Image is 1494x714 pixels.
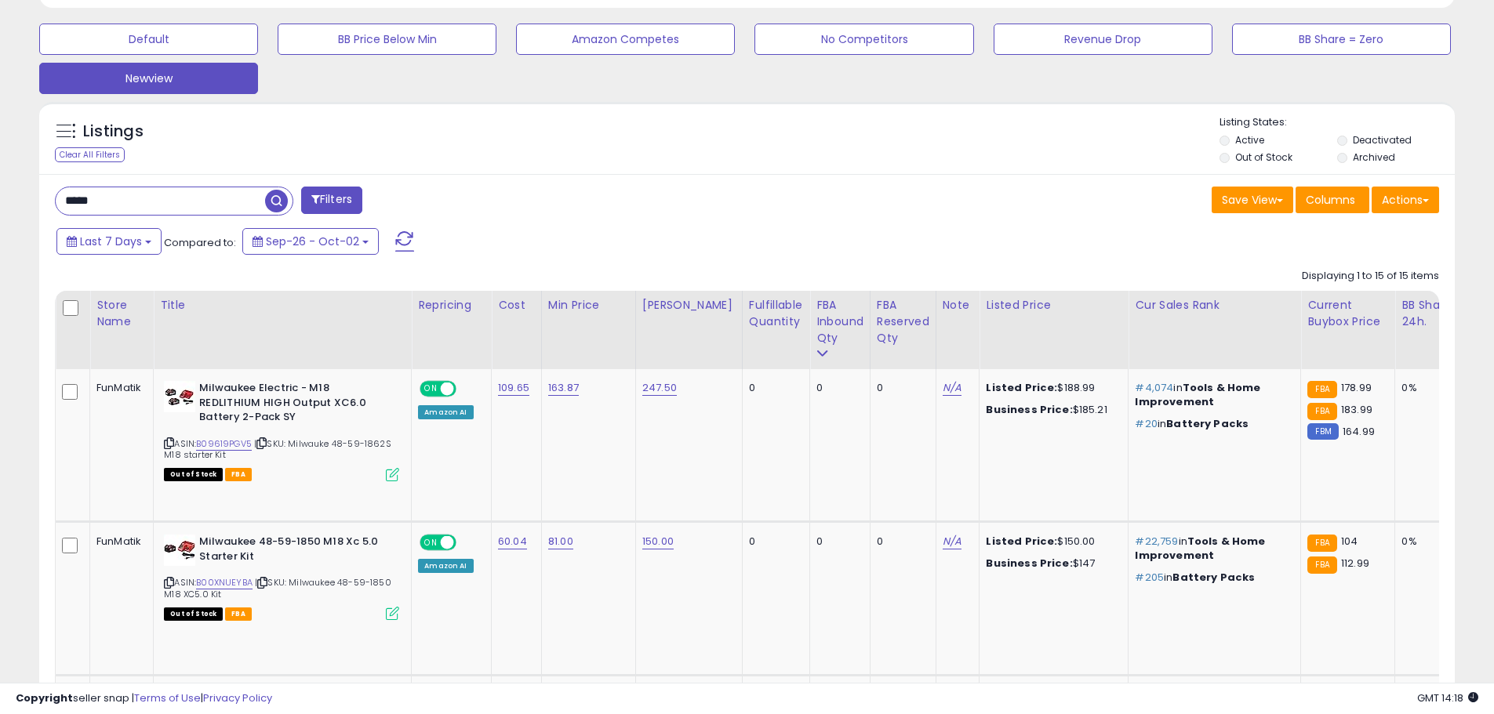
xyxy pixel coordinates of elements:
[134,690,201,705] a: Terms of Use
[16,690,73,705] strong: Copyright
[1307,423,1338,440] small: FBM
[516,24,735,55] button: Amazon Competes
[498,297,535,314] div: Cost
[203,690,272,705] a: Privacy Policy
[1135,381,1289,409] p: in
[816,381,858,395] div: 0
[498,534,527,549] a: 60.04
[16,691,272,706] div: seller snap | |
[1401,297,1459,330] div: BB Share 24h.
[199,381,390,429] b: Milwaukee Electric - M18 REDLITHIUM HIGH Output XC6.0 Battery 2-Pack SY
[943,534,961,549] a: N/A
[986,556,1116,571] div: $147
[1220,115,1455,130] p: Listing States:
[1235,133,1264,147] label: Active
[1135,417,1289,431] p: in
[986,556,1072,571] b: Business Price:
[986,381,1116,395] div: $188.99
[196,576,253,589] a: B00XNUEYBA
[1341,402,1372,417] span: 183.99
[749,535,798,549] div: 0
[80,234,142,249] span: Last 7 Days
[1343,424,1375,439] span: 164.99
[1307,556,1336,574] small: FBA
[96,381,141,395] div: FunMatik
[994,24,1212,55] button: Revenue Drop
[943,297,973,314] div: Note
[1235,150,1292,164] label: Out of Stock
[816,535,858,549] div: 0
[1401,381,1453,395] div: 0%
[1135,570,1164,585] span: #205
[164,468,223,481] span: All listings that are currently out of stock and unavailable for purchase on Amazon
[1307,535,1336,552] small: FBA
[877,381,924,395] div: 0
[1232,24,1451,55] button: BB Share = Zero
[1307,297,1388,330] div: Current Buybox Price
[225,468,252,481] span: FBA
[301,187,362,214] button: Filters
[56,228,162,255] button: Last 7 Days
[1296,187,1369,213] button: Columns
[943,380,961,396] a: N/A
[164,235,236,250] span: Compared to:
[225,607,252,621] span: FBA
[278,24,496,55] button: BB Price Below Min
[164,437,391,461] span: | SKU: Milwauke 48-59-1862S M18 starter Kit
[1417,690,1478,705] span: 2025-10-10 14:18 GMT
[986,534,1057,549] b: Listed Price:
[642,534,674,549] a: 150.00
[749,297,803,330] div: Fulfillable Quantity
[39,63,258,94] button: Newview
[986,402,1072,417] b: Business Price:
[754,24,973,55] button: No Competitors
[418,405,473,419] div: Amazon AI
[986,535,1116,549] div: $150.00
[1341,556,1369,571] span: 112.99
[96,297,147,330] div: Store Name
[199,535,390,567] b: Milwaukee 48-59-1850 M18 Xc 5.0 Starter Kit
[421,536,441,549] span: ON
[749,381,798,395] div: 0
[1212,187,1293,213] button: Save View
[548,297,629,314] div: Min Price
[1302,269,1439,284] div: Displaying 1 to 15 of 15 items
[1135,535,1289,563] p: in
[548,534,573,549] a: 81.00
[242,228,379,255] button: Sep-26 - Oct-02
[1372,187,1439,213] button: Actions
[55,147,125,162] div: Clear All Filters
[986,403,1116,417] div: $185.21
[498,380,529,396] a: 109.65
[1353,133,1412,147] label: Deactivated
[83,121,144,143] h5: Listings
[1341,534,1358,549] span: 104
[1172,570,1255,585] span: Battery Packs
[266,234,359,249] span: Sep-26 - Oct-02
[1307,403,1336,420] small: FBA
[1135,380,1173,395] span: #4,074
[1401,535,1453,549] div: 0%
[548,380,579,396] a: 163.87
[986,380,1057,395] b: Listed Price:
[39,24,258,55] button: Default
[164,607,223,621] span: All listings that are currently out of stock and unavailable for purchase on Amazon
[642,380,677,396] a: 247.50
[418,297,485,314] div: Repricing
[1306,192,1355,208] span: Columns
[1166,416,1249,431] span: Battery Packs
[642,297,736,314] div: [PERSON_NAME]
[96,535,141,549] div: FunMatik
[164,381,195,412] img: 41zNc8aBxZL._SL40_.jpg
[164,576,391,600] span: | SKU: Milwaukee 48-59-1850 M18 XC5.0 Kit
[1341,380,1372,395] span: 178.99
[986,297,1121,314] div: Listed Price
[1135,380,1260,409] span: Tools & Home Improvement
[1353,150,1395,164] label: Archived
[421,382,441,396] span: ON
[1135,416,1157,431] span: #20
[877,297,929,346] div: FBA Reserved Qty
[1135,571,1289,585] p: in
[1135,297,1294,314] div: Cur Sales Rank
[418,559,473,573] div: Amazon AI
